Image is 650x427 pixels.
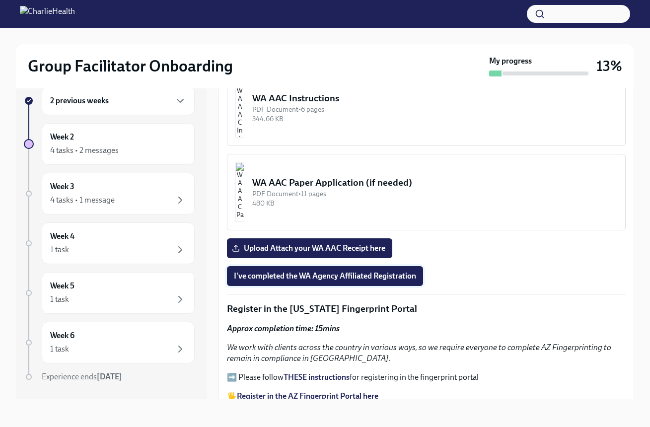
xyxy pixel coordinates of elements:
[24,173,195,214] a: Week 34 tasks • 1 message
[24,123,195,165] a: Week 24 tasks • 2 messages
[50,95,109,106] h6: 2 previous weeks
[284,372,350,382] a: THESE instructions
[97,372,122,381] strong: [DATE]
[50,231,74,242] h6: Week 4
[227,266,423,286] button: I've completed the WA Agency Affiliated Registration
[50,181,74,192] h6: Week 3
[252,114,617,124] div: 344.66 KB
[252,199,617,208] div: 480 KB
[227,154,626,230] button: WA AAC Paper Application (if needed)PDF Document•11 pages480 KB
[50,244,69,255] div: 1 task
[252,92,617,105] div: WA AAC Instructions
[234,271,416,281] span: I've completed the WA Agency Affiliated Registration
[234,243,385,253] span: Upload Attach your WA AAC Receipt here
[235,162,244,222] img: WA AAC Paper Application (if needed)
[42,86,195,115] div: 2 previous weeks
[24,322,195,363] a: Week 61 task
[227,302,626,315] p: Register in the [US_STATE] Fingerprint Portal
[50,330,74,341] h6: Week 6
[227,391,626,402] p: 🖐️
[50,344,69,355] div: 1 task
[227,324,340,333] strong: Approx completion time: 15mins
[252,105,617,114] div: PDF Document • 6 pages
[596,57,622,75] h3: 13%
[50,281,74,291] h6: Week 5
[489,56,532,67] strong: My progress
[24,272,195,314] a: Week 51 task
[227,343,611,363] em: We work with clients across the country in various ways, so we require everyone to complete AZ Fi...
[28,56,233,76] h2: Group Facilitator Onboarding
[20,6,75,22] img: CharlieHealth
[50,294,69,305] div: 1 task
[50,132,74,142] h6: Week 2
[235,78,244,138] img: WA AAC Instructions
[252,189,617,199] div: PDF Document • 11 pages
[227,70,626,146] button: WA AAC InstructionsPDF Document•6 pages344.66 KB
[227,238,392,258] label: Upload Attach your WA AAC Receipt here
[42,372,122,381] span: Experience ends
[237,391,378,401] a: Register in the AZ Fingerprint Portal here
[227,372,626,383] p: ➡️ Please follow for registering in the fingerprint portal
[252,176,617,189] div: WA AAC Paper Application (if needed)
[50,145,119,156] div: 4 tasks • 2 messages
[50,195,115,206] div: 4 tasks • 1 message
[24,222,195,264] a: Week 41 task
